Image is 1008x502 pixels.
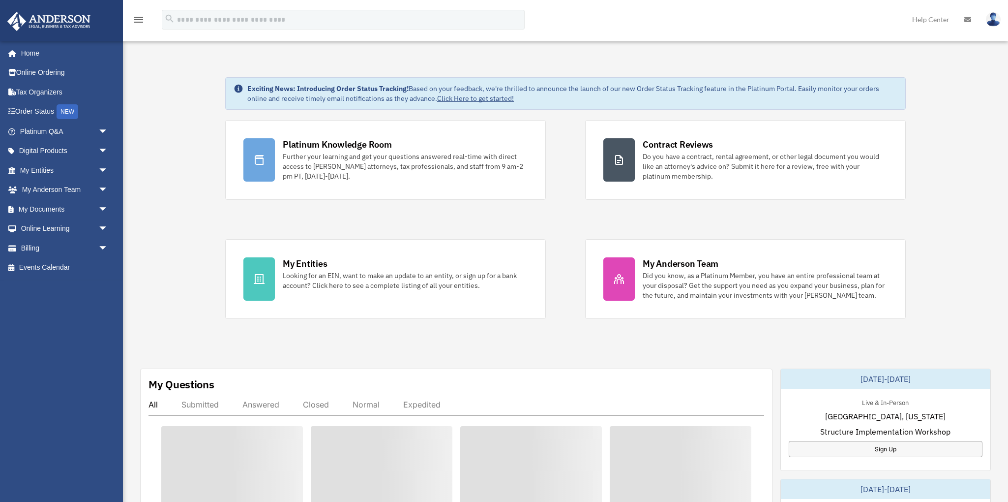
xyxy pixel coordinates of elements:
a: Billingarrow_drop_down [7,238,123,258]
a: Online Ordering [7,63,123,83]
a: My Entities Looking for an EIN, want to make an update to an entity, or sign up for a bank accoun... [225,239,546,319]
span: arrow_drop_down [98,141,118,161]
span: arrow_drop_down [98,219,118,239]
span: arrow_drop_down [98,199,118,220]
div: Submitted [181,400,219,409]
a: Online Learningarrow_drop_down [7,219,123,239]
a: Click Here to get started! [437,94,514,103]
a: Platinum Knowledge Room Further your learning and get your questions answered real-time with dire... [225,120,546,200]
div: Live & In-Person [854,397,917,407]
a: Events Calendar [7,258,123,278]
div: Platinum Knowledge Room [283,138,392,151]
strong: Exciting News: Introducing Order Status Tracking! [247,84,409,93]
div: All [148,400,158,409]
div: Closed [303,400,329,409]
div: [DATE]-[DATE] [781,479,991,499]
div: Based on your feedback, we're thrilled to announce the launch of our new Order Status Tracking fe... [247,84,897,103]
a: My Anderson Teamarrow_drop_down [7,180,123,200]
div: Expedited [403,400,441,409]
div: Further your learning and get your questions answered real-time with direct access to [PERSON_NAM... [283,152,528,181]
img: User Pic [986,12,1001,27]
span: arrow_drop_down [98,122,118,142]
a: My Anderson Team Did you know, as a Platinum Member, you have an entire professional team at your... [585,239,906,319]
a: Contract Reviews Do you have a contract, rental agreement, or other legal document you would like... [585,120,906,200]
span: Structure Implementation Workshop [820,426,950,438]
div: My Questions [148,377,214,392]
a: Digital Productsarrow_drop_down [7,141,123,161]
span: arrow_drop_down [98,238,118,258]
a: Home [7,43,118,63]
span: [GEOGRAPHIC_DATA], [US_STATE] [825,410,946,422]
span: arrow_drop_down [98,160,118,181]
div: Answered [242,400,279,409]
div: Did you know, as a Platinum Member, you have an entire professional team at your disposal? Get th... [643,271,888,300]
a: My Entitiesarrow_drop_down [7,160,123,180]
a: Tax Organizers [7,82,123,102]
span: arrow_drop_down [98,180,118,200]
div: Looking for an EIN, want to make an update to an entity, or sign up for a bank account? Click her... [283,271,528,290]
a: menu [133,17,145,26]
div: My Anderson Team [643,257,718,270]
div: Do you have a contract, rental agreement, or other legal document you would like an attorney's ad... [643,152,888,181]
a: Order StatusNEW [7,102,123,122]
div: Contract Reviews [643,138,713,151]
div: Normal [353,400,380,409]
i: menu [133,14,145,26]
a: Sign Up [789,441,983,457]
div: My Entities [283,257,327,270]
i: search [164,13,175,24]
a: Platinum Q&Aarrow_drop_down [7,122,123,141]
img: Anderson Advisors Platinum Portal [4,12,93,31]
div: NEW [57,104,78,119]
div: [DATE]-[DATE] [781,369,991,389]
a: My Documentsarrow_drop_down [7,199,123,219]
